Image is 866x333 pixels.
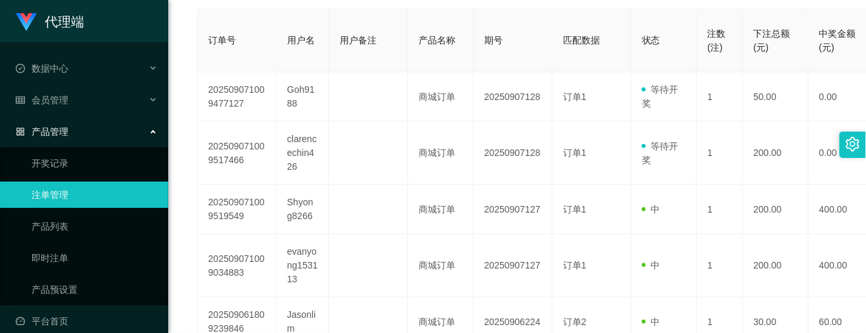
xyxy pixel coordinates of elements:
[277,185,329,234] td: Shyong8266
[16,95,25,105] i: 图标: table
[642,84,679,109] span: 等待开奖
[642,317,660,327] span: 中
[408,122,474,185] td: 商城订单
[408,234,474,297] td: 商城订单
[419,35,455,45] span: 产品名称
[198,122,277,185] td: 202509071009517466
[743,122,809,185] td: 200.00
[32,276,158,303] a: 产品预设置
[697,234,743,297] td: 1
[474,234,553,297] td: 20250907127
[16,126,68,137] span: 产品管理
[408,72,474,122] td: 商城订单
[697,185,743,234] td: 1
[743,72,809,122] td: 50.00
[563,35,600,45] span: 匹配数据
[754,28,790,53] span: 下注总额(元)
[484,35,503,45] span: 期号
[198,185,277,234] td: 202509071009519549
[16,64,25,73] i: 图标: check-circle-o
[16,13,37,32] img: logo.9652507e.png
[16,16,84,26] a: 代理端
[563,91,587,102] span: 订单1
[563,260,587,270] span: 订单1
[708,28,726,53] span: 注数(注)
[697,72,743,122] td: 1
[642,35,660,45] span: 状态
[277,234,329,297] td: evanyong153113
[277,72,329,122] td: Goh9188
[16,95,68,105] span: 会员管理
[563,317,587,327] span: 订单2
[743,185,809,234] td: 200.00
[16,63,68,74] span: 数据中心
[32,213,158,240] a: 产品列表
[287,35,315,45] span: 用户名
[642,141,679,165] span: 等待开奖
[697,122,743,185] td: 1
[642,260,660,270] span: 中
[819,28,856,53] span: 中奖金额(元)
[340,35,376,45] span: 用户备注
[474,72,553,122] td: 20250907128
[642,204,660,215] span: 中
[208,35,236,45] span: 订单号
[16,127,25,136] i: 图标: appstore-o
[198,72,277,122] td: 202509071009477127
[198,234,277,297] td: 202509071009034883
[846,137,860,151] i: 图标: setting
[743,234,809,297] td: 200.00
[408,185,474,234] td: 商城订单
[474,185,553,234] td: 20250907127
[45,1,84,43] h1: 代理端
[563,204,587,215] span: 订单1
[32,245,158,271] a: 即时注单
[32,150,158,176] a: 开奖记录
[474,122,553,185] td: 20250907128
[277,122,329,185] td: clarencechin426
[563,147,587,158] span: 订单1
[32,182,158,208] a: 注单管理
